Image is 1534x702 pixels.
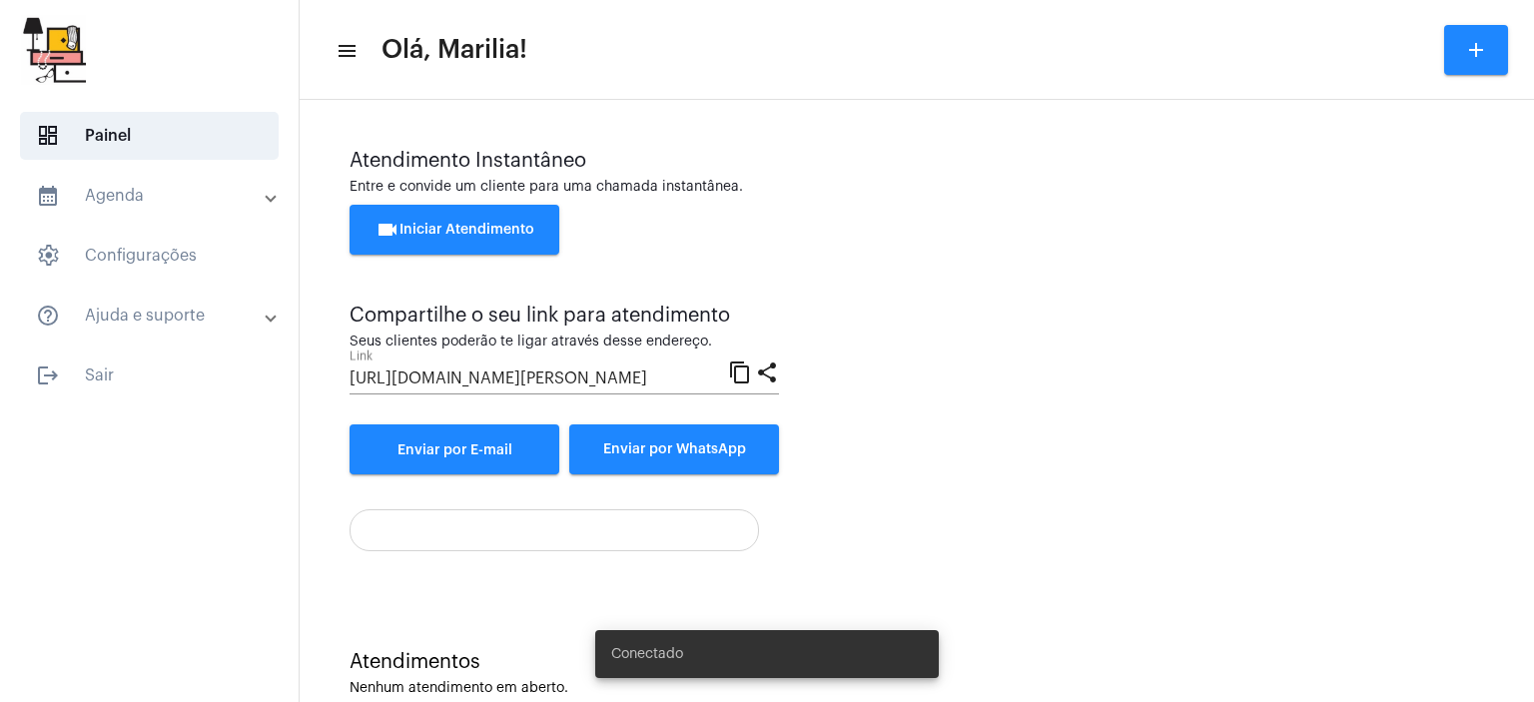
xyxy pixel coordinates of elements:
[20,351,279,399] span: Sair
[376,218,399,242] mat-icon: videocam
[350,150,1484,172] div: Atendimento Instantâneo
[36,304,60,328] mat-icon: sidenav icon
[755,359,779,383] mat-icon: share
[350,651,1484,673] div: Atendimentos
[728,359,752,383] mat-icon: content_copy
[36,184,60,208] mat-icon: sidenav icon
[36,184,267,208] mat-panel-title: Agenda
[336,39,356,63] mat-icon: sidenav icon
[350,180,1484,195] div: Entre e convide um cliente para uma chamada instantânea.
[16,10,91,90] img: b0638e37-6cf5-c2ab-24d1-898c32f64f7f.jpg
[36,244,60,268] span: sidenav icon
[350,205,559,255] button: Iniciar Atendimento
[36,124,60,148] span: sidenav icon
[20,232,279,280] span: Configurações
[12,172,299,220] mat-expansion-panel-header: sidenav iconAgenda
[569,424,779,474] button: Enviar por WhatsApp
[1464,38,1488,62] mat-icon: add
[382,34,527,66] span: Olá, Marilia!
[603,442,746,456] span: Enviar por WhatsApp
[12,292,299,340] mat-expansion-panel-header: sidenav iconAjuda e suporte
[611,644,683,664] span: Conectado
[397,443,512,457] span: Enviar por E-mail
[350,335,779,350] div: Seus clientes poderão te ligar através desse endereço.
[376,223,534,237] span: Iniciar Atendimento
[36,304,267,328] mat-panel-title: Ajuda e suporte
[36,363,60,387] mat-icon: sidenav icon
[350,424,559,474] a: Enviar por E-mail
[350,305,779,327] div: Compartilhe o seu link para atendimento
[20,112,279,160] span: Painel
[350,681,1484,696] div: Nenhum atendimento em aberto.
